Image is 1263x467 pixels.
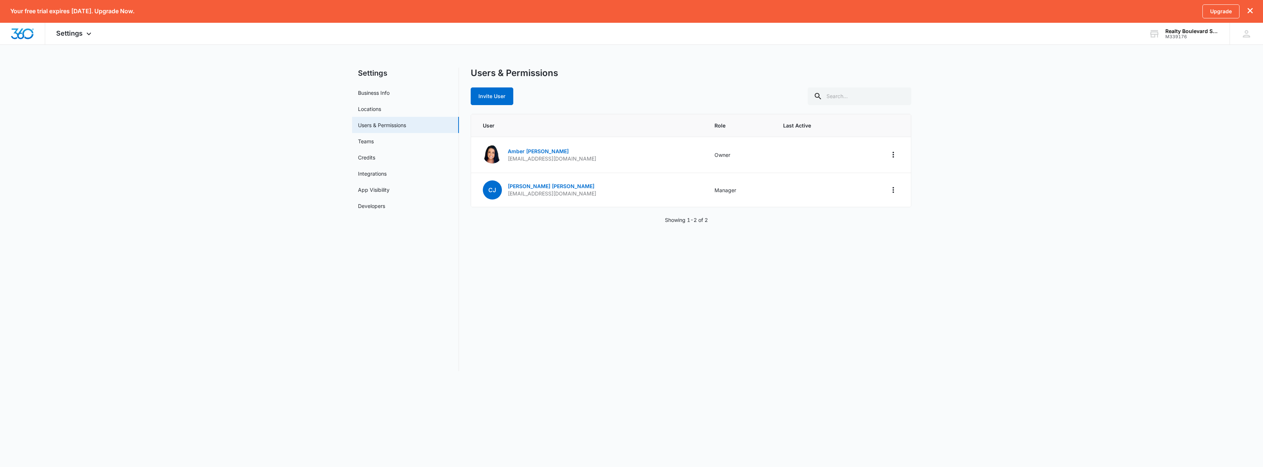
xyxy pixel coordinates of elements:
[358,170,387,177] a: Integrations
[483,158,502,165] a: Amber Fuller-Mcdade
[358,186,390,194] a: App Visibility
[887,184,899,196] button: Actions
[56,29,83,37] span: Settings
[358,202,385,210] a: Developers
[714,122,766,129] span: Role
[508,183,594,189] a: [PERSON_NAME] [PERSON_NAME]
[887,149,899,161] button: Actions
[706,137,774,173] td: Owner
[783,122,845,129] span: Last Active
[358,89,390,97] a: Business Info
[358,154,375,161] a: Credits
[352,68,459,79] h2: Settings
[471,87,513,105] button: Invite User
[45,23,104,44] div: Settings
[508,148,569,154] a: Amber [PERSON_NAME]
[508,190,596,197] p: [EMAIL_ADDRESS][DOMAIN_NAME]
[10,8,134,15] p: Your free trial expires [DATE]. Upgrade Now.
[706,173,774,207] td: Manager
[471,68,558,79] h1: Users & Permissions
[508,155,596,162] p: [EMAIL_ADDRESS][DOMAIN_NAME]
[665,216,708,224] p: Showing 1-2 of 2
[358,137,374,145] a: Teams
[471,93,513,99] a: Invite User
[808,87,911,105] input: Search...
[1165,28,1219,34] div: account name
[358,121,406,129] a: Users & Permissions
[1202,4,1240,18] a: Upgrade
[483,122,697,129] span: User
[483,187,502,193] a: CJ
[1248,8,1253,15] button: dismiss this dialog
[358,105,381,113] a: Locations
[483,180,502,200] span: CJ
[1165,34,1219,39] div: account id
[483,144,502,164] img: Amber Fuller-Mcdade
